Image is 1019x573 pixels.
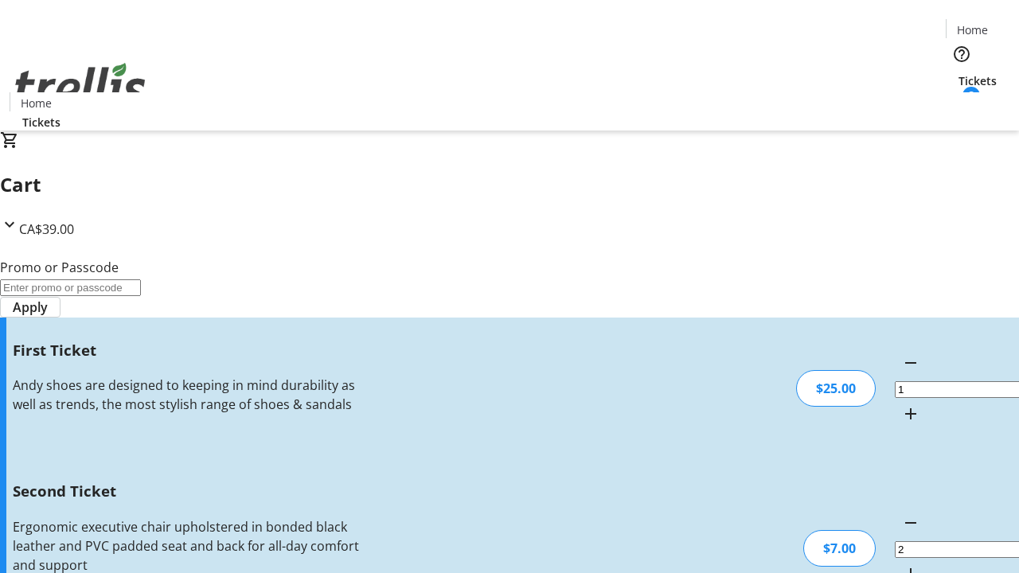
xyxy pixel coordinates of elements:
button: Help [946,38,978,70]
div: Andy shoes are designed to keeping in mind durability as well as trends, the most stylish range o... [13,376,361,414]
a: Tickets [946,72,1009,89]
h3: First Ticket [13,339,361,361]
div: $7.00 [803,530,876,567]
button: Increment by one [895,398,927,430]
span: Apply [13,298,48,317]
h3: Second Ticket [13,480,361,502]
a: Home [947,21,998,38]
span: Home [21,95,52,111]
button: Cart [946,89,978,121]
span: CA$39.00 [19,220,74,238]
a: Tickets [10,114,73,131]
div: $25.00 [796,370,876,407]
span: Tickets [958,72,997,89]
button: Decrement by one [895,507,927,539]
img: Orient E2E Organization qXEusMBIYX's Logo [10,45,151,125]
span: Tickets [22,114,61,131]
span: Home [957,21,988,38]
a: Home [10,95,61,111]
button: Decrement by one [895,347,927,379]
